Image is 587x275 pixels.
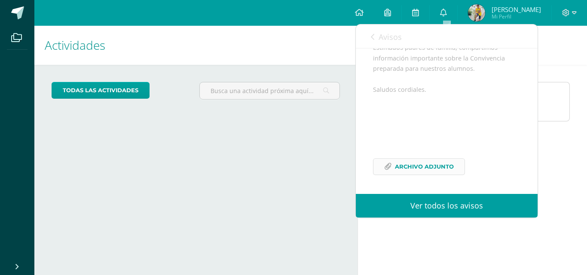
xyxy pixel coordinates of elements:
a: Ver todos los avisos [356,194,538,218]
a: todas las Actividades [52,82,150,99]
a: Archivo Adjunto [373,158,465,175]
span: Avisos [379,32,402,42]
span: Archivo Adjunto [395,159,454,175]
div: Estimados padres de familia, compartimos información importante sobre la Convivencia preparada pa... [373,42,520,185]
input: Busca una actividad próxima aquí... [200,82,340,99]
img: 626ebba35eea5d832b3e6fc8bbe675af.png [468,4,485,21]
span: [PERSON_NAME] [492,5,541,14]
h1: Actividades [45,26,347,65]
span: Mi Perfil [492,13,541,20]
